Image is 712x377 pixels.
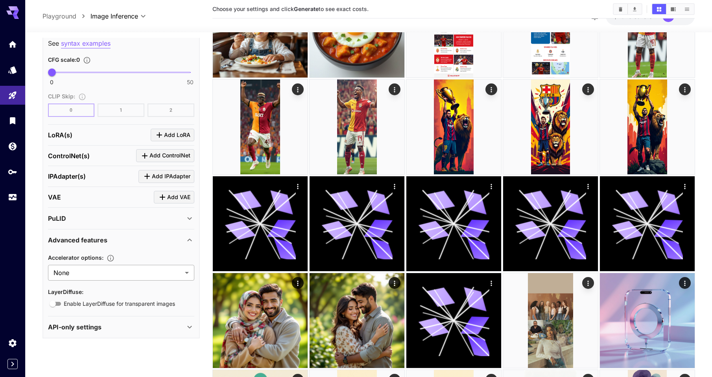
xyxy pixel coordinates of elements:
p: API-only settings [48,322,101,332]
button: Show media in grid view [652,4,666,14]
button: Click to add IPAdapter [138,170,194,183]
span: Choose your settings and click to see exact costs. [212,6,369,12]
button: Click to add ControlNet [136,149,194,162]
button: Adjusts how closely the generated image aligns with the input prompt. A higher value enforces str... [80,56,94,64]
img: Z [600,273,695,368]
button: Show media in video view [666,4,680,14]
div: Actions [485,277,497,289]
div: Actions [291,83,303,95]
div: API-only settings [48,318,194,336]
img: l8opX1YlGL0j9HaPLeRD+SEiixFoFFV5gLso7pldmAmii2Ur1dt6BFEhlj4F8vcJkQJdw3AzMAAA== [310,79,404,174]
span: Add ControlNet [149,151,190,161]
span: 0 [50,78,53,86]
div: Settings [8,338,17,348]
img: Z [213,79,308,174]
div: Actions [291,277,303,289]
p: Advanced features [48,235,107,245]
div: Home [8,39,17,49]
span: None [53,268,182,277]
span: LayerDiffuse : [48,288,83,295]
img: Z [310,273,404,368]
div: Actions [679,83,690,95]
div: Playground [8,91,17,100]
div: API Keys [8,167,17,177]
div: Show media in grid viewShow media in video viewShow media in list view [651,3,695,15]
button: Clear All [614,4,627,14]
div: Actions [582,83,594,95]
div: PuLID [48,209,194,228]
span: Add IPAdapter [152,172,190,181]
p: PuLID [48,214,66,223]
div: Models [8,65,17,75]
b: Generate [294,6,319,12]
p: LoRA(s) [48,130,72,140]
button: Download All [628,4,642,14]
div: Clear AllDownload All [613,3,642,15]
div: Actions [388,277,400,289]
a: Playground [42,11,76,21]
div: Usage [8,192,17,202]
button: Click to add VAE [154,191,194,204]
div: Actions [679,180,690,192]
img: 9k= [406,79,501,174]
nav: breadcrumb [42,11,90,21]
div: CLIP Skip is not compatible with FLUX models. [48,91,194,116]
div: Actions [582,277,594,289]
div: Actions [582,180,594,192]
button: Click to add LoRA [151,129,194,142]
div: Library [8,116,17,126]
img: 9k= [503,79,598,174]
div: Wallet [8,141,17,151]
div: Actions [388,83,400,95]
span: Enable LayerDiffuse for transparent images [64,299,175,308]
div: Actions [291,180,303,192]
span: Add LoRA [164,130,190,140]
div: Actions [388,180,400,192]
div: Actions [485,83,497,95]
button: syntax examples [61,39,111,48]
button: Advanced caching mechanisms to significantly speed up image generation by reducing redundant comp... [103,254,118,262]
span: $1.51 [614,13,629,20]
div: Actions [679,277,690,289]
div: Actions [485,180,497,192]
button: Show media in list view [680,4,694,14]
p: See [48,39,194,48]
span: 50 [187,78,194,86]
button: Expand sidebar [7,359,18,369]
div: Advanced features [48,231,194,249]
p: VAE [48,192,61,202]
img: 9k= [503,273,598,368]
span: CFG scale : 0 [48,56,80,63]
span: Image Inference [90,11,138,21]
img: Z [213,273,308,368]
span: Add VAE [167,192,190,202]
span: Accelerator options : [48,254,103,261]
p: ControlNet(s) [48,151,90,161]
img: 9k= [600,79,695,174]
span: credits left [629,13,656,20]
p: IPAdapter(s) [48,172,86,181]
